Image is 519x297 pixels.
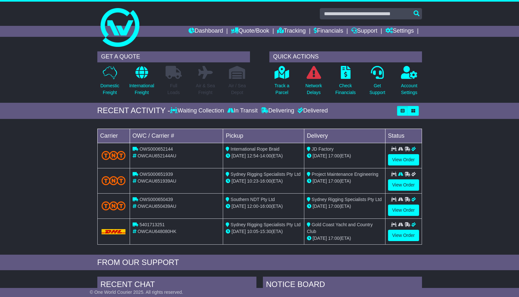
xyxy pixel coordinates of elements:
[166,82,182,96] p: Full Loads
[388,205,419,216] a: View Order
[226,178,301,185] div: - (ETA)
[226,107,259,114] div: In Transit
[137,204,176,209] span: OWCAU650439AU
[232,178,246,184] span: [DATE]
[328,204,340,209] span: 17:00
[231,172,300,177] span: Sydney Rigging Specialists Pty Ltd
[232,204,246,209] span: [DATE]
[229,82,246,96] p: Air / Sea Depot
[259,107,296,114] div: Delivering
[196,82,215,96] p: Air & Sea Freight
[129,66,155,100] a: InternationalFreight
[313,178,327,184] span: [DATE]
[97,51,250,62] div: GET A QUOTE
[97,106,170,115] div: RECENT ACTIVITY -
[226,203,301,210] div: - (ETA)
[307,178,383,185] div: (ETA)
[269,51,422,62] div: QUICK ACTIONS
[328,178,340,184] span: 17:00
[139,172,173,177] span: OWS000651939
[312,197,382,202] span: Sydney Rigging Specialists Pty Ltd
[313,236,327,241] span: [DATE]
[313,153,327,158] span: [DATE]
[385,26,414,37] a: Settings
[139,146,173,152] span: OWS000652144
[314,26,343,37] a: Financials
[247,204,258,209] span: 12:00
[388,154,419,165] a: View Order
[328,153,340,158] span: 17:00
[231,197,275,202] span: Southern NDT Pty Ltd
[139,222,165,227] span: 5401713251
[263,277,422,294] div: NOTICE BOARD
[328,236,340,241] span: 17:00
[189,26,223,37] a: Dashboard
[388,230,419,241] a: View Order
[305,82,322,96] p: Network Delays
[232,153,246,158] span: [DATE]
[102,229,126,234] img: DHL.png
[260,204,271,209] span: 16:00
[247,153,258,158] span: 12:54
[260,153,271,158] span: 14:00
[277,26,306,37] a: Tracking
[296,107,328,114] div: Delivered
[313,204,327,209] span: [DATE]
[369,66,385,100] a: GetSupport
[97,258,422,267] div: FROM OUR SUPPORT
[137,178,176,184] span: OWCAU651939AU
[97,129,130,143] td: Carrier
[100,66,119,100] a: DomesticFreight
[102,201,126,210] img: TNT_Domestic.png
[137,153,176,158] span: OWCAU652144AU
[247,178,258,184] span: 10:23
[231,222,300,227] span: Sydney Rigging Specialists Pty Ltd
[231,26,269,37] a: Quote/Book
[274,66,290,100] a: Track aParcel
[129,82,154,96] p: International Freight
[102,151,126,160] img: TNT_Domestic.png
[223,129,304,143] td: Pickup
[307,203,383,210] div: (ETA)
[231,146,279,152] span: International Rope Braid
[312,146,334,152] span: JD Factory
[335,66,356,100] a: CheckFinancials
[401,82,417,96] p: Account Settings
[335,82,356,96] p: Check Financials
[307,222,373,234] span: Gold Coast Yacht and Country Club
[351,26,377,37] a: Support
[226,153,301,159] div: - (ETA)
[247,229,258,234] span: 10:05
[385,129,422,143] td: Status
[100,82,119,96] p: Domestic Freight
[137,229,176,234] span: OWCAU648080HK
[388,179,419,191] a: View Order
[260,229,271,234] span: 15:30
[139,197,173,202] span: OWS000650439
[130,129,223,143] td: OWC / Carrier #
[307,153,383,159] div: (ETA)
[102,176,126,185] img: TNT_Domestic.png
[97,277,256,294] div: RECENT CHAT
[307,235,383,242] div: (ETA)
[260,178,271,184] span: 16:00
[401,66,418,100] a: AccountSettings
[369,82,385,96] p: Get Support
[90,290,183,295] span: © One World Courier 2025. All rights reserved.
[170,107,225,114] div: Waiting Collection
[312,172,378,177] span: Project Maintenance Engineering
[232,229,246,234] span: [DATE]
[305,66,322,100] a: NetworkDelays
[275,82,289,96] p: Track a Parcel
[226,228,301,235] div: - (ETA)
[304,129,385,143] td: Delivery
